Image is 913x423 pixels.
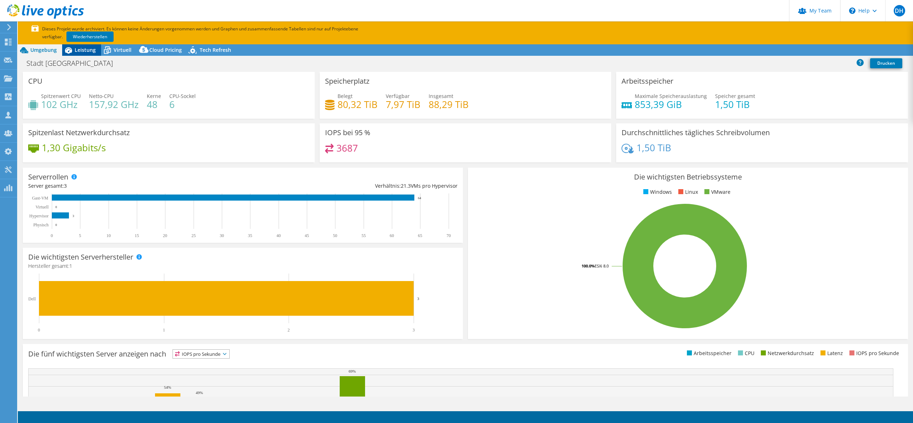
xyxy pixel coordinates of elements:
[164,385,171,389] text: 54%
[622,129,770,137] h3: Durchschnittliches tägliches Schreibvolumen
[28,262,458,270] h4: Hersteller gesamt:
[196,390,203,395] text: 49%
[305,233,309,238] text: 45
[870,58,902,68] a: Drucken
[163,233,167,238] text: 20
[325,129,370,137] h3: IOPS bei 95 %
[637,144,671,152] h4: 1,50 TiB
[31,25,381,41] p: Dieses Projekt wurde archiviert. Es können keine Änderungen vorgenommen werden und Graphen und zu...
[418,233,422,238] text: 65
[390,233,394,238] text: 60
[89,93,114,99] span: Netto-CPU
[191,233,196,238] text: 25
[288,328,290,333] text: 2
[325,77,369,85] h3: Speicherplatz
[64,182,67,189] span: 3
[29,213,49,218] text: Hypervisor
[135,233,139,238] text: 15
[23,59,124,67] h1: Stadt [GEOGRAPHIC_DATA]
[28,77,43,85] h3: CPU
[75,46,96,53] span: Leistung
[35,205,49,210] text: Virtuell
[28,129,130,137] h3: Spitzenlast Netzwerkdurchsatz
[28,173,68,181] h3: Serverrollen
[418,196,421,200] text: 64
[759,349,814,357] li: Netzwerkdurchsatz
[622,77,673,85] h3: Arbeitsspeicher
[38,328,40,333] text: 0
[413,328,415,333] text: 3
[173,350,229,358] span: IOPS pro Sekunde
[28,296,36,301] text: Dell
[33,222,49,227] text: Physisch
[243,182,458,190] div: Verhältnis: VMs pro Hypervisor
[55,205,57,209] text: 0
[446,233,451,238] text: 70
[685,349,732,357] li: Arbeitsspeicher
[677,188,698,196] li: Linux
[386,100,420,108] h4: 7,97 TiB
[66,31,114,42] a: Wiederherstellen
[30,46,57,53] span: Umgebung
[147,100,161,108] h4: 48
[635,100,707,108] h4: 853,39 GiB
[51,233,53,238] text: 0
[169,93,196,99] span: CPU-Sockel
[703,188,730,196] li: VMware
[473,173,903,181] h3: Die wichtigsten Betriebssysteme
[349,369,356,373] text: 69%
[73,214,74,218] text: 3
[220,233,224,238] text: 30
[106,233,111,238] text: 10
[69,262,72,269] span: 1
[595,263,609,269] tspan: ESXi 8.0
[582,263,595,269] tspan: 100.0%
[429,100,469,108] h4: 88,29 TiB
[333,233,337,238] text: 50
[336,144,358,152] h4: 3687
[736,349,754,357] li: CPU
[361,233,366,238] text: 55
[338,100,378,108] h4: 80,32 TiB
[848,349,899,357] li: IOPS pro Sekunde
[28,253,133,261] h3: Die wichtigsten Serverhersteller
[79,233,81,238] text: 5
[338,93,353,99] span: Belegt
[386,93,410,99] span: Verfügbar
[163,328,165,333] text: 1
[417,296,419,301] text: 3
[89,100,139,108] h4: 157,92 GHz
[894,5,905,16] span: DH
[276,233,281,238] text: 40
[169,100,196,108] h4: 6
[849,8,855,14] svg: \n
[819,349,843,357] li: Latenz
[149,46,182,53] span: Cloud Pricing
[41,100,81,108] h4: 102 GHz
[28,182,243,190] div: Server gesamt:
[200,46,231,53] span: Tech Refresh
[41,93,81,99] span: Spitzenwert CPU
[114,46,131,53] span: Virtuell
[715,93,755,99] span: Speicher gesamt
[429,93,453,99] span: Insgesamt
[42,144,106,152] h4: 1,30 Gigabits/s
[55,223,57,227] text: 0
[401,182,411,189] span: 21.3
[635,93,707,99] span: Maximale Speicherauslastung
[642,188,672,196] li: Windows
[715,100,755,108] h4: 1,50 TiB
[32,196,49,201] text: Gast-VM
[147,93,161,99] span: Kerne
[248,233,252,238] text: 35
